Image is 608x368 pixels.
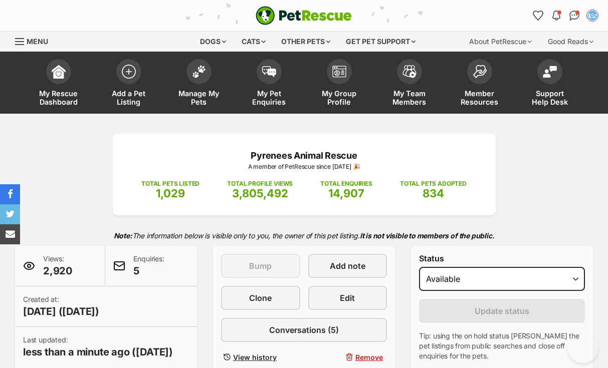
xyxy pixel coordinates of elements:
[23,335,173,359] p: Last updated:
[106,89,151,106] span: Add a Pet Listing
[387,89,432,106] span: My Team Members
[320,179,372,188] p: TOTAL ENQUIRIES
[133,264,164,278] span: 5
[192,65,206,78] img: manage-my-pets-icon-02211641906a0b7f246fdf0571729dbe1e7629f14944591b6c1af311fb30b64b.svg
[221,350,300,364] a: View history
[114,231,132,240] strong: Note:
[176,89,222,106] span: Manage My Pets
[473,65,487,78] img: member-resources-icon-8e73f808a243e03378d46382f2149f9095a855e16c252ad45f914b54edf8863c.svg
[122,65,136,79] img: add-pet-listing-icon-0afa8454b4691262ce3f59096e99ab1cd57d4a30225e0717b998d2c9b9846f56.svg
[402,65,417,78] img: team-members-icon-5396bd8760b3fe7c0b43da4ab00e1e3bb1a5d9ba89233759b79545d2d3fc5d0d.svg
[128,162,481,171] p: A member of PetRescue since [DATE] 🎉
[36,89,81,106] span: My Rescue Dashboard
[94,54,164,114] a: Add a Pet Listing
[445,54,515,114] a: Member Resources
[221,318,387,342] a: Conversations (5)
[235,32,273,52] div: Cats
[274,32,337,52] div: Other pets
[247,89,292,106] span: My Pet Enquiries
[308,350,387,364] button: Remove
[227,179,293,188] p: TOTAL PROFILE VIEWS
[304,54,374,114] a: My Group Profile
[541,32,600,52] div: Good Reads
[269,324,339,336] span: Conversations (5)
[568,333,598,363] iframe: Help Scout Beacon - Open
[232,187,288,200] span: 3,805,492
[234,54,304,114] a: My Pet Enquiries
[52,65,66,79] img: dashboard-icon-eb2f2d2d3e046f16d808141f083e7271f6b2e854fb5c12c21221c1fb7104beca.svg
[527,89,572,106] span: Support Help Desk
[419,254,585,263] label: Status
[43,254,72,278] p: Views:
[374,54,445,114] a: My Team Members
[543,66,557,78] img: help-desk-icon-fdf02630f3aa405de69fd3d07c3f3aa587a6932b1a1747fa1d2bba05be0121f9.svg
[23,345,173,359] span: less than a minute ago ([DATE])
[256,6,352,25] img: logo-e224e6f780fb5917bec1dbf3a21bbac754714ae5b6737aabdf751b685950b380.svg
[457,89,502,106] span: Member Resources
[317,89,362,106] span: My Group Profile
[330,260,365,272] span: Add note
[308,254,387,278] a: Add note
[262,66,276,77] img: pet-enquiries-icon-7e3ad2cf08bfb03b45e93fb7055b45f3efa6380592205ae92323e6603595dc1f.svg
[569,11,580,21] img: chat-41dd97257d64d25036548639549fe6c8038ab92f7586957e7f3b1b290dea8141.svg
[584,8,600,24] button: My account
[423,187,444,200] span: 834
[400,179,467,188] p: TOTAL PETS ADOPTED
[332,66,346,78] img: group-profile-icon-3fa3cf56718a62981997c0bc7e787c4b2cf8bcc04b72c1350f741eb67cf2f40e.svg
[552,11,560,21] img: notifications-46538b983faf8c2785f20acdc204bb7945ddae34d4c08c2a6579f10ce5e182be.svg
[515,54,585,114] a: Support Help Desk
[339,32,423,52] div: Get pet support
[133,254,164,278] p: Enquiries:
[475,305,529,317] span: Update status
[128,149,481,162] p: Pyrenees Animal Rescue
[360,231,495,240] strong: It is not visible to members of the public.
[193,32,233,52] div: Dogs
[156,187,185,200] span: 1,029
[256,6,352,25] a: PetRescue
[249,260,272,272] span: Bump
[308,286,387,310] a: Edit
[27,37,48,46] span: Menu
[355,352,383,362] span: Remove
[419,331,585,361] p: Tip: using the on hold status [PERSON_NAME] the pet listings from public searches and close off e...
[530,8,600,24] ul: Account quick links
[43,264,72,278] span: 2,920
[164,54,234,114] a: Manage My Pets
[233,352,277,362] span: View history
[221,286,300,310] a: Clone
[23,304,99,318] span: [DATE] ([DATE])
[141,179,199,188] p: TOTAL PETS LISTED
[548,8,564,24] button: Notifications
[340,292,355,304] span: Edit
[587,11,597,21] img: susan bullen profile pic
[15,32,55,50] a: Menu
[530,8,546,24] a: Favourites
[249,292,272,304] span: Clone
[15,225,593,246] p: The information below is visible only to you, the owner of this pet listing.
[23,294,99,318] p: Created at:
[419,299,585,323] button: Update status
[328,187,364,200] span: 14,907
[462,32,539,52] div: About PetRescue
[24,54,94,114] a: My Rescue Dashboard
[221,254,300,278] button: Bump
[566,8,582,24] a: Conversations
